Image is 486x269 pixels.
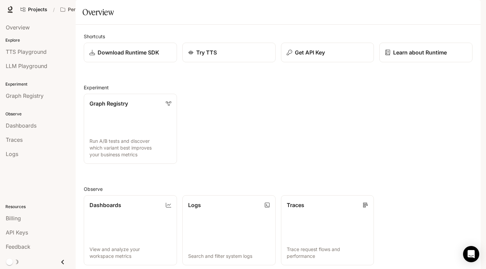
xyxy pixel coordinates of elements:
p: Dashboards [89,201,121,209]
h2: Shortcuts [84,33,472,40]
p: View and analyze your workspace metrics [89,246,171,260]
p: Traces [287,201,304,209]
div: / [50,6,57,13]
h2: Observe [84,185,472,193]
a: DashboardsView and analyze your workspace metrics [84,195,177,265]
a: Try TTS [182,43,276,62]
div: Open Intercom Messenger [463,246,479,262]
p: Learn about Runtime [393,48,447,57]
h1: Overview [82,5,114,19]
button: Get API Key [281,43,374,62]
button: All workspaces [57,3,116,16]
a: Download Runtime SDK [84,43,177,62]
p: Try TTS [196,48,217,57]
a: Learn about Runtime [379,43,472,62]
p: Graph Registry [89,99,128,108]
h2: Experiment [84,84,472,91]
p: Trace request flows and performance [287,246,368,260]
span: Projects [28,7,47,13]
a: LogsSearch and filter system logs [182,195,276,265]
p: Run A/B tests and discover which variant best improves your business metrics [89,138,171,158]
p: Persona playground [68,7,106,13]
a: Go to projects [18,3,50,16]
a: Graph RegistryRun A/B tests and discover which variant best improves your business metrics [84,94,177,164]
p: Logs [188,201,201,209]
p: Download Runtime SDK [98,48,159,57]
p: Search and filter system logs [188,253,270,260]
a: TracesTrace request flows and performance [281,195,374,265]
p: Get API Key [295,48,325,57]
